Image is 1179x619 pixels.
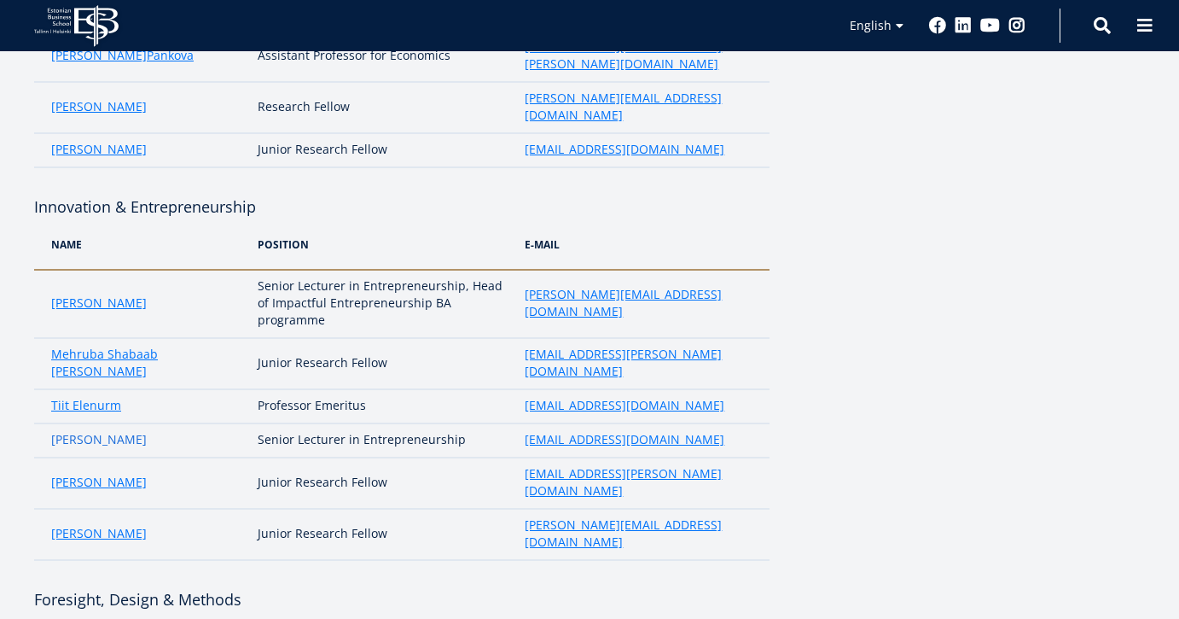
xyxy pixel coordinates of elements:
td: Junior Research Fellow [249,509,516,560]
a: Youtube [980,17,1000,34]
th: e-MAIL [516,219,770,270]
a: Linkedin [955,17,972,34]
a: Mehruba Shabaab [51,346,158,363]
a: Pankova [147,47,194,64]
td: Professor Emeritus [249,389,516,423]
a: [PERSON_NAME] [51,474,147,491]
a: [PERSON_NAME][EMAIL_ADDRESS][DOMAIN_NAME] [525,90,752,124]
a: [EMAIL_ADDRESS][PERSON_NAME][DOMAIN_NAME] [525,465,752,499]
a: [EMAIL_ADDRESS][DOMAIN_NAME] [525,141,724,158]
a: [PERSON_NAME] [51,525,147,542]
td: Senior Lecturer in Entrepreneurship, Head of Impactful Entrepreneurship BA programme [249,270,516,338]
th: NAME [34,219,249,270]
a: [PERSON_NAME] [51,141,147,158]
a: [EMAIL_ADDRESS][DOMAIN_NAME] [525,431,724,448]
a: Tiit Elenurm [51,397,121,414]
a: [PERSON_NAME] [51,47,147,64]
td: Senior Lecturer in Entrepreneurship [249,423,516,458]
h4: Foresight, Design & Methods [34,587,770,612]
td: Junior Research Fellow [249,338,516,389]
a: [PERSON_NAME][EMAIL_ADDRESS][DOMAIN_NAME] [525,286,752,320]
h4: Innovation & Entrepreneurship [34,194,770,219]
td: Assistant Professor for Economics [249,31,516,82]
a: [PERSON_NAME][EMAIL_ADDRESS][PERSON_NAME][DOMAIN_NAME] [525,38,752,73]
th: POSITION [249,219,516,270]
a: [EMAIL_ADDRESS][DOMAIN_NAME] [525,397,724,414]
a: [PERSON_NAME] [51,98,147,115]
a: [PERSON_NAME] [51,363,147,380]
a: [PERSON_NAME] [51,295,147,312]
a: [EMAIL_ADDRESS][PERSON_NAME][DOMAIN_NAME] [525,346,752,380]
td: Junior Research Fellow [249,133,516,167]
a: Instagram [1008,17,1025,34]
a: [PERSON_NAME] [51,431,147,448]
td: Research Fellow [249,82,516,133]
a: [PERSON_NAME][EMAIL_ADDRESS][DOMAIN_NAME] [525,517,752,551]
td: Junior Research Fellow [249,458,516,509]
a: Facebook [929,17,946,34]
